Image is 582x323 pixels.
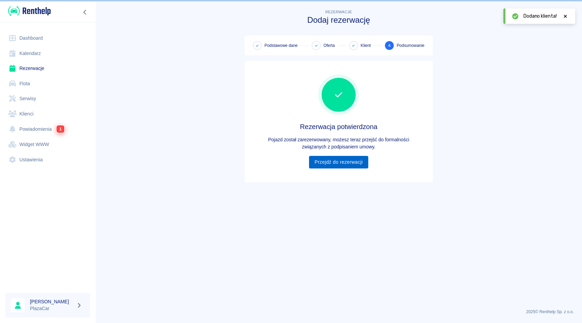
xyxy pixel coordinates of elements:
p: PlazaCar [30,305,74,312]
span: Rezerwacje [325,10,352,14]
span: Dodano klienta! [523,13,557,20]
span: Podstawowe dane [264,42,297,49]
a: Kalendarz [5,46,90,61]
a: Flota [5,76,90,91]
a: Rezerwacje [5,61,90,76]
img: Renthelp logo [8,5,51,17]
span: 4 [388,42,391,49]
p: Pojazd został zarezerwowany, możesz teraz przejść do formalności związanych z podpisaniem umowy. [250,136,427,150]
span: 1 [56,125,64,133]
p: 2025 © Renthelp Sp. z o.o. [103,309,574,315]
a: Renthelp logo [5,5,51,17]
a: Przejdź do rezerwacji [309,156,368,168]
h6: [PERSON_NAME] [30,298,74,305]
a: Serwisy [5,91,90,106]
span: Podsumowanie [397,42,424,49]
a: Ustawienia [5,152,90,167]
h4: Rezerwacja potwierdzona [250,123,427,131]
span: Klient [361,42,371,49]
span: Oferta [323,42,335,49]
a: Klienci [5,106,90,122]
h3: Dodaj rezerwację [245,15,433,25]
a: Dashboard [5,31,90,46]
a: Widget WWW [5,137,90,152]
button: Zwiń nawigację [80,8,90,17]
a: Powiadomienia1 [5,121,90,137]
